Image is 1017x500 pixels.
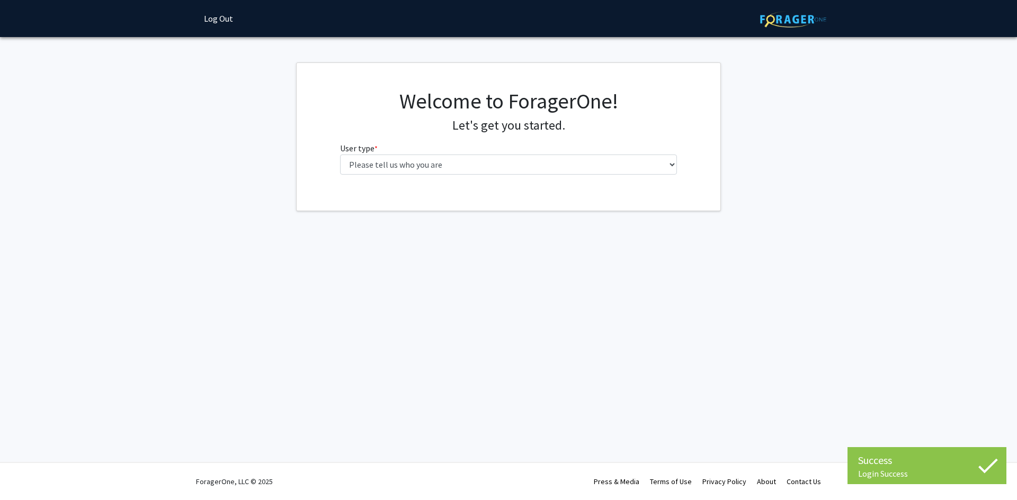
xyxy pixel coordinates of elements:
[858,468,996,479] div: Login Success
[340,88,677,114] h1: Welcome to ForagerOne!
[340,142,378,154] label: User type
[760,11,826,28] img: ForagerOne Logo
[787,477,821,486] a: Contact Us
[650,477,692,486] a: Terms of Use
[594,477,639,486] a: Press & Media
[340,118,677,133] h4: Let's get you started.
[196,463,273,500] div: ForagerOne, LLC © 2025
[702,477,746,486] a: Privacy Policy
[757,477,776,486] a: About
[858,452,996,468] div: Success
